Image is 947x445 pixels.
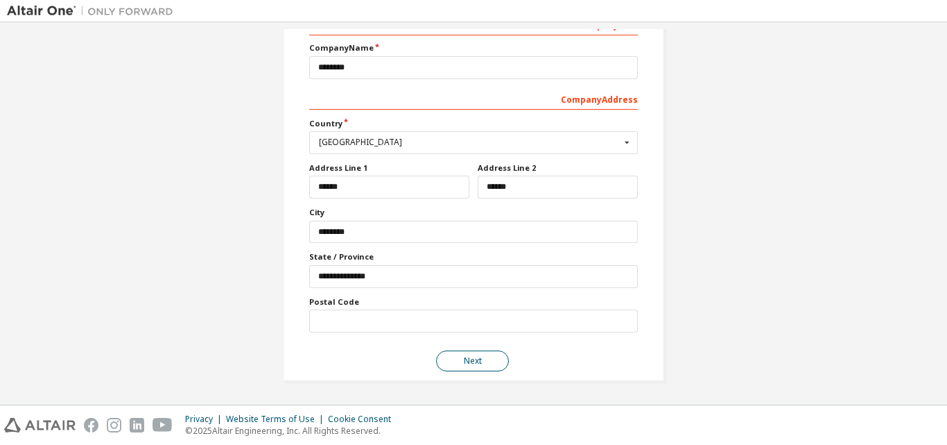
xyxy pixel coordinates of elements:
[309,207,638,218] label: City
[153,418,173,433] img: youtube.svg
[319,138,620,146] div: [GEOGRAPHIC_DATA]
[309,162,469,174] label: Address Line 1
[436,351,509,371] button: Next
[7,4,180,18] img: Altair One
[130,418,144,433] img: linkedin.svg
[309,42,638,53] label: Company Name
[309,251,638,262] label: State / Province
[478,162,638,174] label: Address Line 2
[226,414,328,425] div: Website Terms of Use
[185,425,399,437] p: © 2025 Altair Engineering, Inc. All Rights Reserved.
[4,418,76,433] img: altair_logo.svg
[309,296,638,308] label: Postal Code
[84,418,98,433] img: facebook.svg
[309,87,638,110] div: Company Address
[328,414,399,425] div: Cookie Consent
[107,418,121,433] img: instagram.svg
[185,414,226,425] div: Privacy
[309,118,638,129] label: Country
